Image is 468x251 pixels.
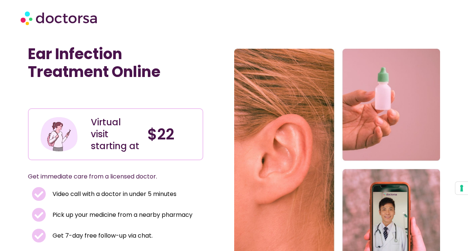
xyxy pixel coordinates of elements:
span: Get 7-day free follow-up via chat. [51,231,153,241]
h4: $22 [147,125,197,143]
span: Pick up your medicine from a nearby pharmacy [51,210,192,220]
h1: Ear Infection Treatment Online [28,45,203,81]
p: Get immediate care from a licensed doctor. [28,171,185,182]
span: Video call with a doctor in under 5 minutes [51,189,176,199]
button: Your consent preferences for tracking technologies [455,182,468,194]
img: Illustration depicting a young woman in a casual outfit, engaged with her smartphone. She has a p... [39,115,79,154]
iframe: Customer reviews powered by Trustpilot [32,92,143,101]
div: Virtual visit starting at [91,116,140,152]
